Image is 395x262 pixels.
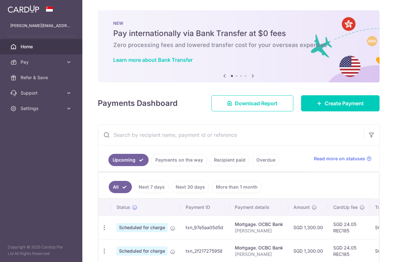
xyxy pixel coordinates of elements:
[98,98,178,109] h4: Payments Dashboard
[108,154,149,166] a: Upcoming
[151,154,207,166] a: Payments on the way
[180,199,230,216] th: Payment ID
[325,99,364,107] span: Create Payment
[288,216,328,239] td: SGD 1,300.00
[235,251,283,257] p: [PERSON_NAME]
[230,199,288,216] th: Payment details
[328,216,370,239] td: SGD 24.05 REC185
[235,99,278,107] span: Download Report
[212,181,262,193] a: More than 1 month
[116,223,168,232] span: Scheduled for charge
[211,95,293,111] a: Download Report
[98,10,380,82] img: Bank transfer banner
[21,105,63,112] span: Settings
[98,125,364,145] input: Search by recipient name, payment id or reference
[116,247,168,256] span: Scheduled for charge
[134,181,169,193] a: Next 7 days
[314,155,365,162] span: Read more on statuses
[21,59,63,65] span: Pay
[252,154,280,166] a: Overdue
[180,216,230,239] td: txn_97e5aa05d5d
[113,21,364,26] p: NEW
[301,95,380,111] a: Create Payment
[21,90,63,96] span: Support
[21,74,63,81] span: Refer & Save
[116,204,130,211] span: Status
[235,245,283,251] div: Mortgage. OCBC Bank
[109,181,132,193] a: All
[293,204,310,211] span: Amount
[235,228,283,234] p: [PERSON_NAME]
[8,5,39,13] img: CardUp
[210,154,250,166] a: Recipient paid
[333,204,358,211] span: CardUp fee
[314,155,372,162] a: Read more on statuses
[235,221,283,228] div: Mortgage. OCBC Bank
[171,181,209,193] a: Next 30 days
[21,43,63,50] span: Home
[113,28,364,39] h5: Pay internationally via Bank Transfer at $0 fees
[113,57,193,63] a: Learn more about Bank Transfer
[113,41,364,49] h6: Zero processing fees and lowered transfer cost for your overseas expenses
[10,23,72,29] p: [PERSON_NAME][EMAIL_ADDRESS][DOMAIN_NAME]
